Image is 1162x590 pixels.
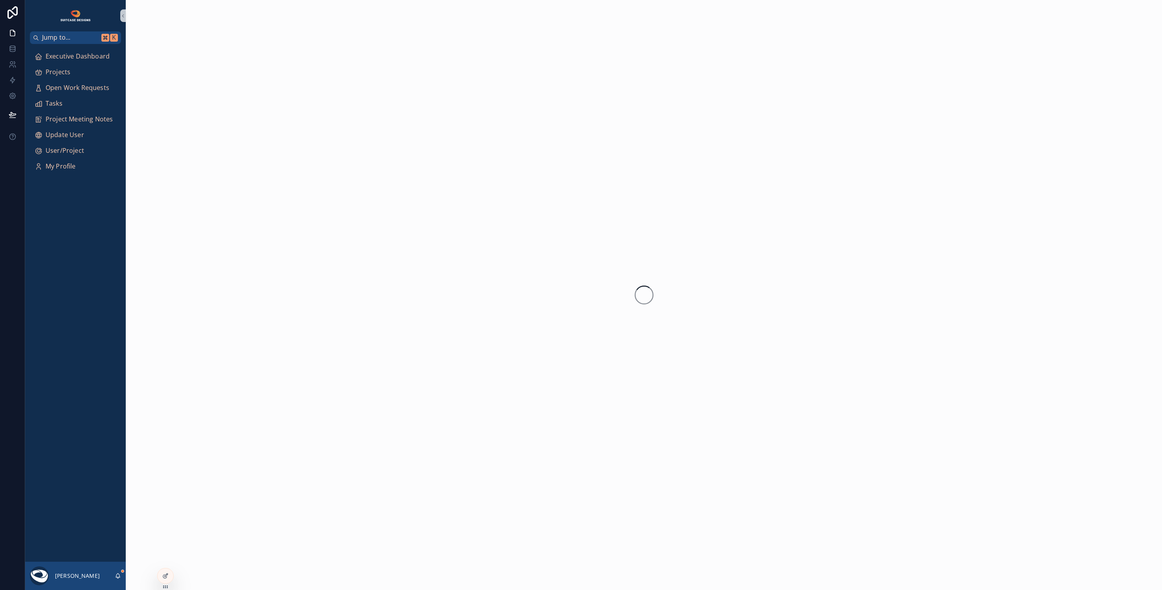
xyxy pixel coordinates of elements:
[30,112,121,126] a: Project Meeting Notes
[30,81,121,95] a: Open Work Requests
[46,67,70,77] span: Projects
[46,130,84,140] span: Update User
[46,114,113,125] span: Project Meeting Notes
[30,144,121,158] a: User/Project
[30,128,121,142] a: Update User
[46,161,76,172] span: My Profile
[46,146,84,156] span: User/Project
[46,83,109,93] span: Open Work Requests
[55,572,100,580] p: [PERSON_NAME]
[30,31,121,44] button: Jump to...K
[30,49,121,64] a: Executive Dashboard
[30,97,121,111] a: Tasks
[111,35,117,41] span: K
[60,9,92,22] img: App logo
[30,159,121,174] a: My Profile
[30,65,121,79] a: Projects
[25,44,126,184] div: scrollable content
[42,33,98,43] span: Jump to...
[46,99,62,109] span: Tasks
[46,51,110,62] span: Executive Dashboard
